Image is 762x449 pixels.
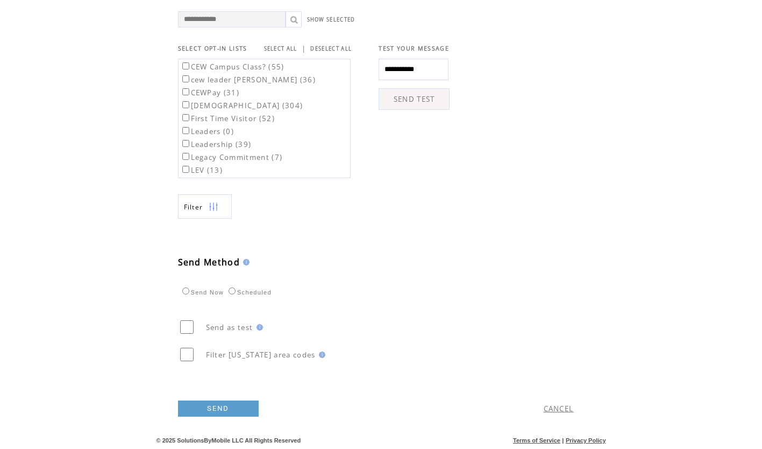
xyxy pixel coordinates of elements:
[182,101,189,108] input: [DEMOGRAPHIC_DATA] (304)
[566,437,606,444] a: Privacy Policy
[180,101,303,110] label: [DEMOGRAPHIC_DATA] (304)
[229,287,236,294] input: Scheduled
[180,62,284,72] label: CEW Campus Class? (55)
[209,195,218,219] img: filters.png
[226,289,272,296] label: Scheduled
[180,127,234,136] label: Leaders (0)
[180,88,240,97] label: CEWPay (31)
[184,202,203,212] span: Show filters
[182,114,189,121] input: First Time Visitor (52)
[180,139,252,149] label: Leadership (39)
[240,259,250,265] img: help.gif
[178,194,232,219] a: Filter
[180,152,283,162] label: Legacy Commitment (7)
[513,437,560,444] a: Terms of Service
[379,88,450,110] a: SEND TEST
[316,352,325,358] img: help.gif
[182,166,189,173] input: LEV (13)
[182,140,189,147] input: Leadership (39)
[206,322,253,332] span: Send as test
[544,404,574,413] a: CANCEL
[253,324,263,331] img: help.gif
[264,45,297,52] a: SELECT ALL
[178,45,247,52] span: SELECT OPT-IN LISTS
[180,75,316,85] label: cew leader [PERSON_NAME] (36)
[182,127,189,134] input: Leaders (0)
[302,44,306,53] span: |
[182,62,189,69] input: CEW Campus Class? (55)
[182,75,189,82] input: cew leader [PERSON_NAME] (36)
[307,16,355,23] a: SHOW SELECTED
[182,88,189,95] input: CEWPay (31)
[310,45,352,52] a: DESELECT ALL
[180,114,275,123] label: First Time Visitor (52)
[178,401,259,417] a: SEND
[180,165,223,175] label: LEV (13)
[379,45,449,52] span: TEST YOUR MESSAGE
[182,287,189,294] input: Send Now
[206,350,316,360] span: Filter [US_STATE] area codes
[562,437,564,444] span: |
[156,437,301,444] span: © 2025 SolutionsByMobile LLC All Rights Reserved
[182,153,189,160] input: Legacy Commitment (7)
[180,289,224,296] label: Send Now
[178,256,240,268] span: Send Method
